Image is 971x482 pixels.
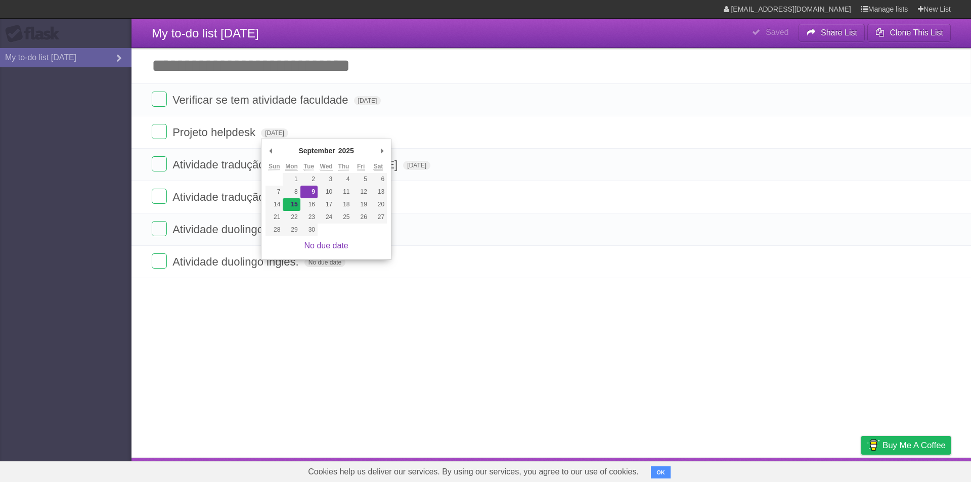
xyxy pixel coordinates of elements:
[300,173,318,186] button: 2
[172,158,400,171] span: Atividade tradução musica [PERSON_NAME]
[335,211,352,224] button: 25
[152,221,167,236] label: Done
[370,186,387,198] button: 13
[304,241,348,250] a: No due date
[318,198,335,211] button: 17
[152,92,167,107] label: Done
[848,460,874,479] a: Privacy
[152,189,167,204] label: Done
[318,173,335,186] button: 3
[285,163,298,170] abbr: Monday
[352,186,370,198] button: 12
[335,186,352,198] button: 11
[766,28,788,36] b: Saved
[172,94,350,106] span: Verificar se tem atividade faculdade
[266,143,276,158] button: Previous Month
[867,24,951,42] button: Clone This List
[814,460,836,479] a: Terms
[152,26,259,40] span: My to-do list [DATE]
[266,186,283,198] button: 7
[300,198,318,211] button: 16
[352,211,370,224] button: 26
[266,224,283,236] button: 28
[821,28,857,37] b: Share List
[318,211,335,224] button: 24
[760,460,801,479] a: Developers
[866,436,880,454] img: Buy me a coffee
[861,436,951,455] a: Buy me a coffee
[172,126,258,139] span: Projeto helpdesk
[300,224,318,236] button: 30
[283,186,300,198] button: 8
[727,460,748,479] a: About
[651,466,671,478] button: OK
[152,124,167,139] label: Done
[152,253,167,269] label: Done
[352,198,370,211] button: 19
[335,173,352,186] button: 4
[374,163,383,170] abbr: Saturday
[320,163,333,170] abbr: Wednesday
[357,163,365,170] abbr: Friday
[890,28,943,37] b: Clone This List
[352,173,370,186] button: 5
[172,255,301,268] span: Atividade duolingo ingles.
[172,191,338,203] span: Atividade tradução musica ingles
[297,143,336,158] div: September
[377,143,387,158] button: Next Month
[799,24,865,42] button: Share List
[354,96,381,105] span: [DATE]
[283,211,300,224] button: 22
[887,460,951,479] a: Suggest a feature
[266,211,283,224] button: 21
[300,211,318,224] button: 23
[370,173,387,186] button: 6
[283,198,300,211] button: 15
[261,128,288,138] span: [DATE]
[298,462,649,482] span: Cookies help us deliver our services. By using our services, you agree to our use of cookies.
[152,156,167,171] label: Done
[300,186,318,198] button: 9
[403,161,430,170] span: [DATE]
[283,224,300,236] button: 29
[266,198,283,211] button: 14
[5,25,66,43] div: Flask
[882,436,946,454] span: Buy me a coffee
[370,211,387,224] button: 27
[370,198,387,211] button: 20
[304,163,314,170] abbr: Tuesday
[318,186,335,198] button: 10
[269,163,280,170] abbr: Sunday
[172,223,305,236] span: Atividade duolingo frances
[335,198,352,211] button: 18
[304,258,345,267] span: No due date
[338,163,349,170] abbr: Thursday
[337,143,356,158] div: 2025
[283,173,300,186] button: 1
